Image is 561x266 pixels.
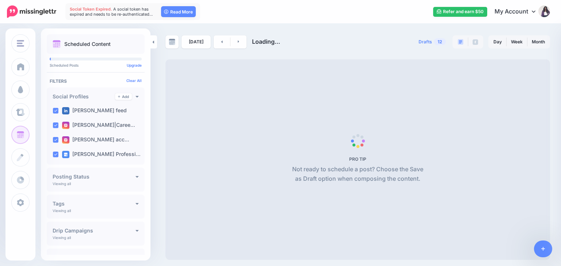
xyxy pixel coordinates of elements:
[53,181,71,186] p: Viewing all
[252,38,280,45] span: Loading...
[62,122,69,129] img: instagram-square.png
[289,165,426,184] p: Not ready to schedule a post? Choose the Save as Draft option when composing the content.
[53,94,115,99] h4: Social Profiles
[489,36,506,48] a: Day
[527,36,549,48] a: Month
[53,201,136,206] h4: Tags
[50,63,142,67] p: Scheduled Posts
[62,136,129,144] label: [PERSON_NAME] acc…
[62,136,69,144] img: instagram-square.png
[50,78,142,84] h4: Filters
[53,228,136,233] h4: Drip Campaigns
[414,35,450,48] a: Drafts12
[53,40,61,48] img: calendar.png
[289,156,426,162] h5: PRO TIP
[64,42,111,47] p: Scheduled Content
[62,151,141,158] label: [PERSON_NAME] Professi…
[53,235,71,240] p: Viewing all
[62,122,135,129] label: [PERSON_NAME]|Caree…
[507,36,527,48] a: Week
[7,5,56,18] img: Missinglettr
[126,78,142,83] a: Clear All
[433,7,487,17] a: Refer and earn $50
[17,40,24,47] img: menu.png
[458,39,463,45] img: paragraph-boxed.png
[182,35,211,48] a: [DATE]
[115,93,132,100] a: Add
[62,107,69,114] img: linkedin-square.png
[70,7,112,12] span: Social Token Expired.
[62,107,127,114] label: [PERSON_NAME] feed
[70,7,153,17] span: A social token has expired and needs to be re-authenticated…
[434,38,446,45] span: 12
[53,208,71,213] p: Viewing all
[419,40,432,44] span: Drafts
[169,39,175,45] img: calendar-grey-darker.png
[473,39,478,45] img: facebook-grey-square.png
[127,63,142,67] a: Upgrade
[161,6,196,17] a: Read More
[487,3,550,21] a: My Account
[53,174,136,179] h4: Posting Status
[62,151,69,158] img: google_business-square.png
